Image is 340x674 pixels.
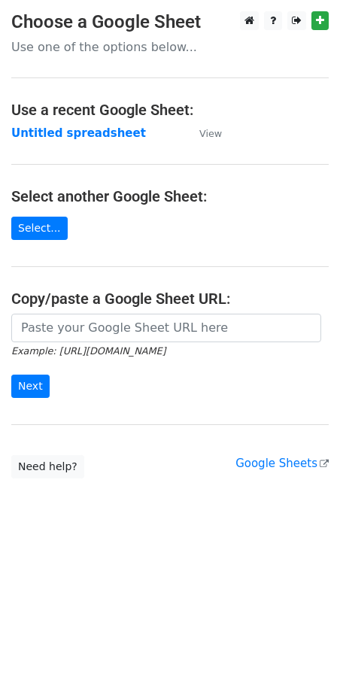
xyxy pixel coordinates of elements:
a: Google Sheets [235,457,329,470]
small: Example: [URL][DOMAIN_NAME] [11,345,165,357]
a: View [184,126,222,140]
h3: Choose a Google Sheet [11,11,329,33]
h4: Copy/paste a Google Sheet URL: [11,290,329,308]
a: Need help? [11,455,84,478]
input: Paste your Google Sheet URL here [11,314,321,342]
a: Select... [11,217,68,240]
input: Next [11,375,50,398]
h4: Select another Google Sheet: [11,187,329,205]
p: Use one of the options below... [11,39,329,55]
h4: Use a recent Google Sheet: [11,101,329,119]
small: View [199,128,222,139]
a: Untitled spreadsheet [11,126,146,140]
